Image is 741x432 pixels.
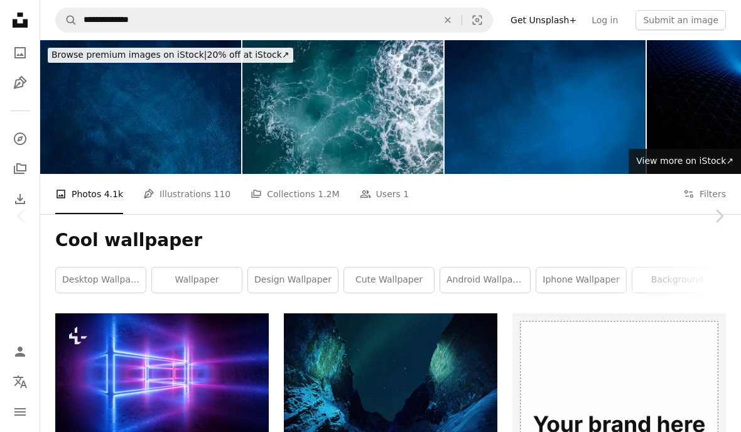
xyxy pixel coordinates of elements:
[318,187,339,201] span: 1.2M
[251,174,339,214] a: Collections 1.2M
[440,267,530,293] a: android wallpaper
[360,174,409,214] a: Users 1
[8,126,33,151] a: Explore
[403,187,409,201] span: 1
[8,369,33,394] button: Language
[8,40,33,65] a: Photos
[697,156,741,276] a: Next
[536,267,626,293] a: iphone wallpaper
[40,40,301,70] a: Browse premium images on iStock|20% off at iStock↗
[242,40,443,174] img: Abstract of sea foam in the dark turquoise ocean.
[683,174,726,214] button: Filters
[40,40,241,174] img: Dark blue grunge background
[629,149,741,174] a: View more on iStock↗
[56,8,77,32] button: Search Unsplash
[636,10,726,30] button: Submit an image
[55,8,493,33] form: Find visuals sitewide
[55,229,726,252] h1: Cool wallpaper
[143,174,230,214] a: Illustrations 110
[8,70,33,95] a: Illustrations
[632,267,722,293] a: background
[152,267,242,293] a: wallpaper
[434,8,462,32] button: Clear
[248,267,338,293] a: design wallpaper
[55,367,269,379] a: 3d render, glowing neon lines, abstract background, ultraviolet light reflections, laser show
[214,187,231,201] span: 110
[51,50,207,60] span: Browse premium images on iStock |
[56,267,146,293] a: desktop wallpaper
[462,8,492,32] button: Visual search
[584,10,625,30] a: Log in
[344,267,434,293] a: cute wallpaper
[8,399,33,424] button: Menu
[636,156,733,166] span: View more on iStock ↗
[48,48,293,63] div: 20% off at iStock ↗
[503,10,584,30] a: Get Unsplash+
[284,379,497,390] a: northern lights
[445,40,646,174] img: Dark blue grunge background
[8,339,33,364] a: Log in / Sign up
